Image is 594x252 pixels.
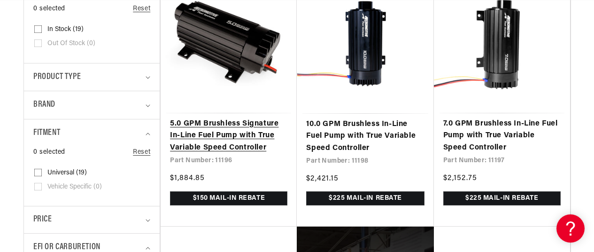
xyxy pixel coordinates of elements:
summary: Brand (0 selected) [33,91,150,119]
span: Brand [33,98,55,112]
span: Product type [33,71,81,84]
span: Price [33,213,52,226]
a: Reset [133,147,150,157]
a: Reset [133,4,150,14]
summary: Price [33,206,150,233]
span: Vehicle Specific (0) [47,183,102,191]
a: 7.0 GPM Brushless In-Line Fuel Pump with True Variable Speed Controller [443,118,561,154]
a: 5.0 GPM Brushless Signature In-Line Fuel Pump with True Variable Speed Controller [170,118,287,154]
summary: Fitment (0 selected) [33,119,150,147]
span: Universal (19) [47,169,87,177]
span: In stock (19) [47,25,84,34]
span: 0 selected [33,4,65,14]
span: Fitment [33,126,60,140]
span: Out of stock (0) [47,39,95,48]
a: 10.0 GPM Brushless In-Line Fuel Pump with True Variable Speed Controller [306,118,424,155]
span: 0 selected [33,147,65,157]
summary: Product type (0 selected) [33,63,150,91]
